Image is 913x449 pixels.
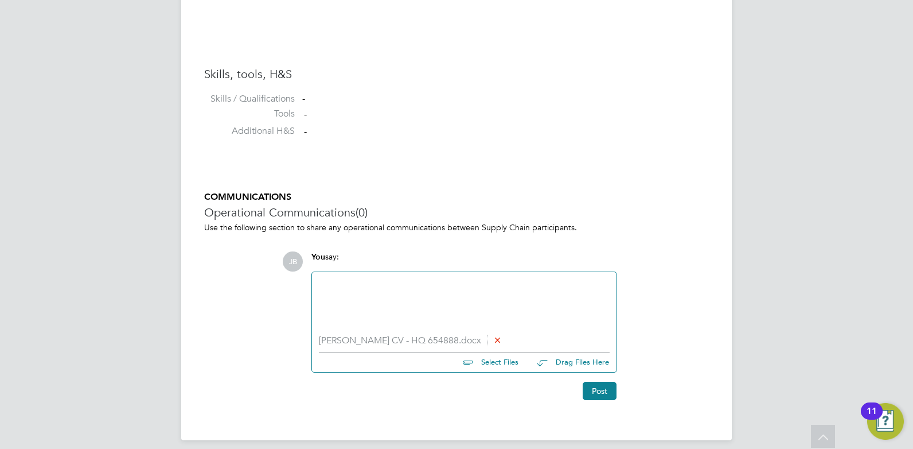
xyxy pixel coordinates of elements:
[204,222,709,233] p: Use the following section to share any operational communications between Supply Chain participants.
[867,411,877,426] div: 11
[319,335,610,346] li: [PERSON_NAME] CV - HQ 654888.docx
[204,191,709,203] h5: COMMUNICATIONS
[204,205,709,220] h3: Operational Communications
[204,108,295,120] label: Tools
[204,67,709,82] h3: Skills, tools, H&S
[356,205,368,220] span: (0)
[304,109,307,120] span: -
[528,351,610,375] button: Drag Files Here
[283,251,303,272] span: JB
[311,252,325,262] span: You
[311,251,617,272] div: say:
[204,125,295,137] label: Additional H&S
[304,126,307,137] span: -
[204,93,295,105] label: Skills / Qualifications
[302,93,709,105] div: -
[583,382,617,400] button: Post
[867,403,904,440] button: Open Resource Center, 11 new notifications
